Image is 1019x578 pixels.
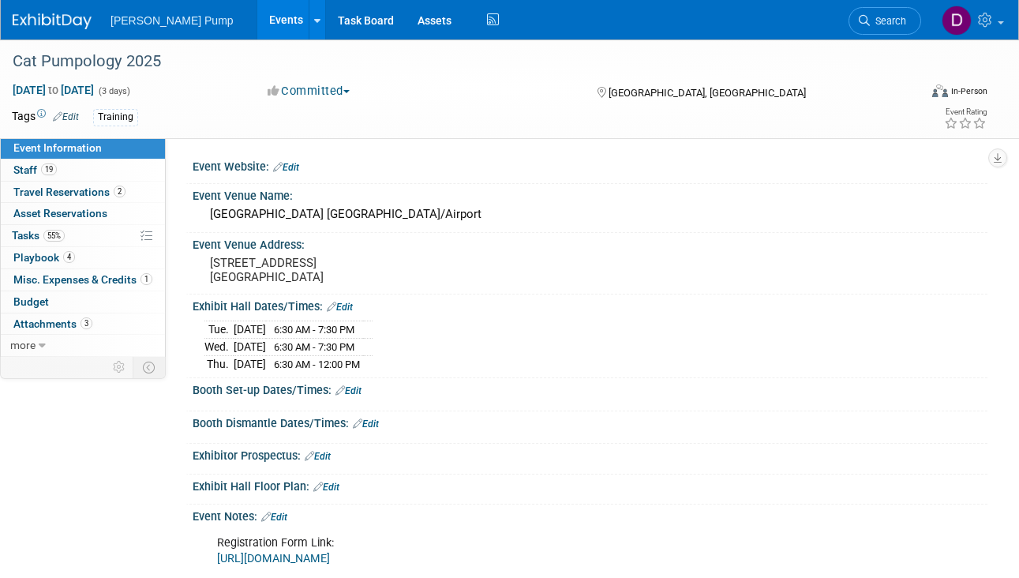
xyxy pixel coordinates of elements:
[140,273,152,285] span: 1
[305,451,331,462] a: Edit
[81,317,92,329] span: 3
[273,162,299,173] a: Edit
[1,291,165,313] a: Budget
[274,324,354,336] span: 6:30 AM - 7:30 PM
[13,207,107,220] span: Asset Reservations
[7,47,905,76] div: Cat Pumpology 2025
[950,85,987,97] div: In-Person
[217,552,330,565] a: [URL][DOMAIN_NAME]
[10,339,36,351] span: more
[274,358,360,370] span: 6:30 AM - 12:00 PM
[12,83,95,97] span: [DATE] [DATE]
[932,84,948,97] img: Format-Inperson.png
[13,295,49,308] span: Budget
[262,83,356,99] button: Committed
[1,160,165,181] a: Staff19
[193,378,987,399] div: Booth Set-up Dates/Times:
[1,203,165,224] a: Asset Reservations
[13,186,126,198] span: Travel Reservations
[234,321,266,339] td: [DATE]
[609,87,806,99] span: [GEOGRAPHIC_DATA], [GEOGRAPHIC_DATA]
[204,339,234,356] td: Wed.
[63,251,75,263] span: 4
[261,512,287,523] a: Edit
[1,313,165,335] a: Attachments3
[353,418,379,430] a: Edit
[193,411,987,432] div: Booth Dismantle Dates/Times:
[944,108,987,116] div: Event Rating
[1,225,165,246] a: Tasks55%
[1,182,165,203] a: Travel Reservations2
[12,229,65,242] span: Tasks
[204,202,976,227] div: [GEOGRAPHIC_DATA] [GEOGRAPHIC_DATA]/Airport
[13,251,75,264] span: Playbook
[193,184,987,204] div: Event Venue Name:
[93,109,138,126] div: Training
[1,335,165,356] a: more
[193,475,987,495] div: Exhibit Hall Floor Plan:
[193,233,987,253] div: Event Venue Address:
[43,230,65,242] span: 55%
[106,357,133,377] td: Personalize Event Tab Strip
[204,321,234,339] td: Tue.
[313,482,339,493] a: Edit
[12,108,79,126] td: Tags
[274,341,354,353] span: 6:30 AM - 7:30 PM
[234,339,266,356] td: [DATE]
[193,295,987,315] div: Exhibit Hall Dates/Times:
[327,302,353,313] a: Edit
[13,13,92,29] img: ExhibitDay
[204,355,234,372] td: Thu.
[193,505,987,525] div: Event Notes:
[53,111,79,122] a: Edit
[97,86,130,96] span: (3 days)
[114,186,126,197] span: 2
[1,137,165,159] a: Event Information
[13,317,92,330] span: Attachments
[845,82,987,106] div: Event Format
[870,15,906,27] span: Search
[210,256,507,284] pre: [STREET_ADDRESS] [GEOGRAPHIC_DATA]
[41,163,57,175] span: 19
[1,269,165,291] a: Misc. Expenses & Credits1
[849,7,921,35] a: Search
[335,385,362,396] a: Edit
[13,163,57,176] span: Staff
[193,155,987,175] div: Event Website:
[13,273,152,286] span: Misc. Expenses & Credits
[111,14,234,27] span: [PERSON_NAME] Pump
[46,84,61,96] span: to
[193,444,987,464] div: Exhibitor Prospectus:
[1,247,165,268] a: Playbook4
[942,6,972,36] img: Del Ritz
[13,141,102,154] span: Event Information
[234,355,266,372] td: [DATE]
[133,357,166,377] td: Toggle Event Tabs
